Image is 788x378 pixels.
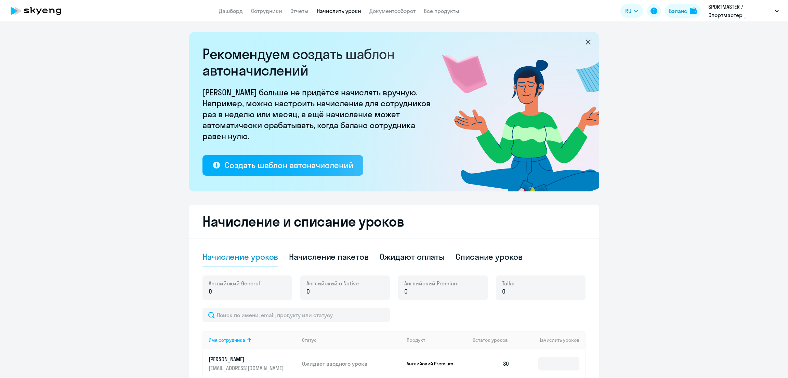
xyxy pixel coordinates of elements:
a: Сотрудники [251,8,282,14]
span: Остаток уроков [473,337,508,343]
a: Начислить уроки [317,8,361,14]
span: 0 [209,287,212,296]
a: Документооборот [369,8,416,14]
h2: Рекомендуем создать шаблон автоначислений [202,46,435,79]
p: Английский Premium [407,361,458,367]
td: 30 [467,349,515,378]
span: 0 [404,287,408,296]
p: [PERSON_NAME] больше не придётся начислять вручную. Например, можно настроить начисление для сотр... [202,87,435,141]
div: Статус [302,337,317,343]
button: RU [620,4,643,18]
button: Создать шаблон автоначислений [202,155,363,176]
span: 0 [502,287,505,296]
div: Начисление уроков [202,251,278,262]
a: Все продукты [424,8,459,14]
div: Ожидают оплаты [380,251,445,262]
div: Статус [302,337,401,343]
p: Ожидает вводного урока [302,360,401,367]
span: Английский с Native [306,280,359,287]
div: Создать шаблон автоначислений [225,160,353,171]
div: Продукт [407,337,425,343]
a: Дашборд [219,8,243,14]
span: Talks [502,280,514,287]
div: Начисление пакетов [289,251,368,262]
a: [PERSON_NAME][EMAIL_ADDRESS][DOMAIN_NAME] [209,355,297,372]
p: [EMAIL_ADDRESS][DOMAIN_NAME] [209,364,285,372]
p: SPORTMASTER / Спортмастер _ Кафетерий, Остин Adults (предоплата) [708,3,772,19]
div: Имя сотрудника [209,337,297,343]
div: Остаток уроков [473,337,515,343]
span: RU [625,7,631,15]
p: [PERSON_NAME] [209,355,285,363]
input: Поиск по имени, email, продукту или статусу [202,308,390,322]
img: balance [690,8,697,14]
th: Начислить уроков [515,331,585,349]
span: 0 [306,287,310,296]
button: Балансbalance [665,4,701,18]
button: SPORTMASTER / Спортмастер _ Кафетерий, Остин Adults (предоплата) [705,3,782,19]
a: Отчеты [290,8,308,14]
span: Английский General [209,280,260,287]
div: Списание уроков [456,251,523,262]
h2: Начисление и списание уроков [202,213,586,230]
div: Продукт [407,337,468,343]
div: Имя сотрудника [209,337,245,343]
span: Английский Premium [404,280,459,287]
div: Баланс [669,7,687,15]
